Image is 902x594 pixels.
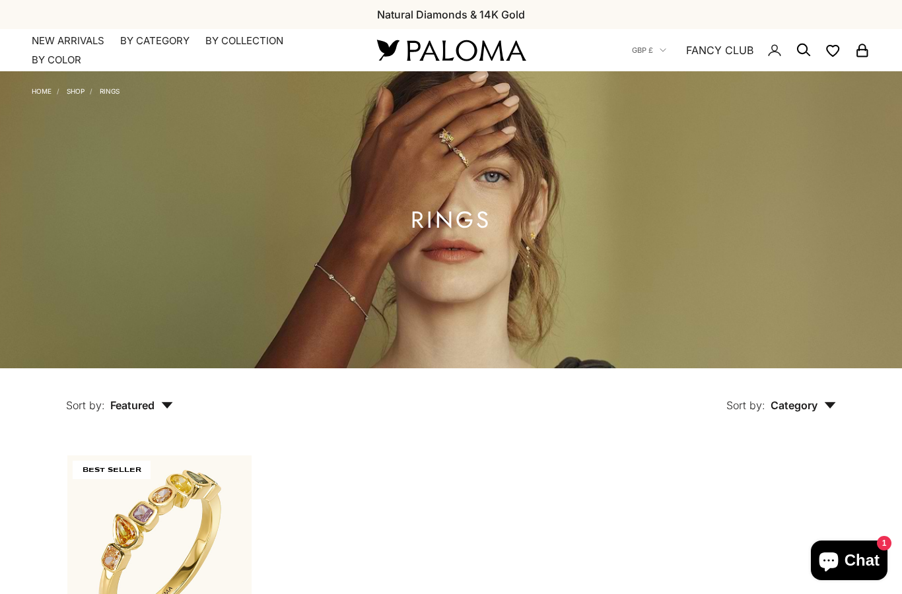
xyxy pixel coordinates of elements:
span: GBP £ [632,44,653,56]
button: GBP £ [632,44,666,56]
span: Sort by: [726,399,765,412]
a: Home [32,87,52,95]
span: Category [771,399,836,412]
summary: By Category [120,34,190,48]
button: Sort by: Category [696,368,866,424]
a: FANCY CLUB [686,42,753,59]
a: Rings [100,87,120,95]
a: Shop [67,87,85,95]
p: Natural Diamonds & 14K Gold [377,6,525,23]
button: Sort by: Featured [36,368,203,424]
nav: Secondary navigation [632,29,870,71]
summary: By Color [32,53,81,67]
span: BEST SELLER [73,461,151,479]
summary: By Collection [205,34,283,48]
span: Sort by: [66,399,105,412]
h1: Rings [411,212,491,228]
span: Featured [110,399,173,412]
a: NEW ARRIVALS [32,34,104,48]
nav: Breadcrumb [32,84,120,95]
inbox-online-store-chat: Shopify online store chat [807,541,891,583]
nav: Primary navigation [32,34,345,67]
